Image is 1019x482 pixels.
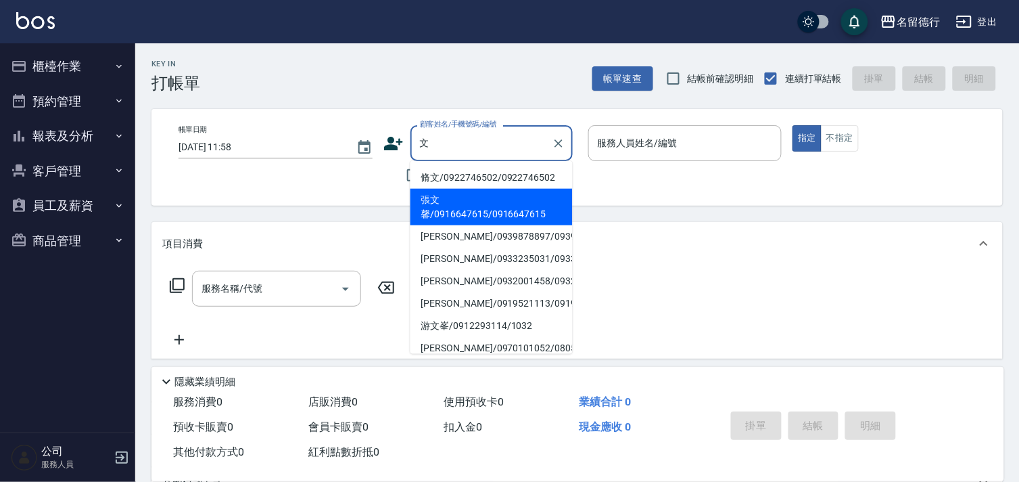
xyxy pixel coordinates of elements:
[5,154,130,189] button: 客戶管理
[11,444,38,471] img: Person
[308,445,379,458] span: 紅利點數折抵 0
[410,315,573,337] li: 游文峯/0912293114/1032
[5,118,130,154] button: 報表及分析
[410,337,573,359] li: [PERSON_NAME]/0970101052/0805
[875,8,945,36] button: 名留德行
[420,119,497,129] label: 顧客姓名/手機號碼/編號
[897,14,940,30] div: 名留德行
[179,136,343,158] input: YYYY/MM/DD hh:mm
[151,222,1003,265] div: 項目消費
[335,278,356,300] button: Open
[579,395,631,408] span: 業績合計 0
[151,60,200,68] h2: Key In
[688,72,754,86] span: 結帳前確認明細
[792,125,822,152] button: 指定
[410,225,573,248] li: [PERSON_NAME]/0939878897/0939878897
[173,445,244,458] span: 其他付款方式 0
[951,9,1003,35] button: 登出
[444,420,482,433] span: 扣入金 0
[41,445,110,458] h5: 公司
[579,420,631,433] span: 現金應收 0
[174,375,235,389] p: 隱藏業績明細
[162,237,203,251] p: 項目消費
[179,125,207,135] label: 帳單日期
[410,292,573,315] li: [PERSON_NAME]/0919521113/0919521113
[785,72,842,86] span: 連續打單結帳
[410,167,573,189] li: 脩文/0922746502/0922746502
[5,223,130,259] button: 商品管理
[592,66,653,91] button: 帳單速查
[41,458,110,470] p: 服務人員
[348,131,381,164] button: Choose date, selected date is 2025-09-18
[5,84,130,119] button: 預約管理
[173,420,233,433] span: 預收卡販賣 0
[444,395,504,408] span: 使用預收卡 0
[16,12,55,29] img: Logo
[410,189,573,225] li: 張文馨/0916647615/0916647615
[841,8,868,35] button: save
[5,49,130,84] button: 櫃檯作業
[5,188,130,223] button: 員工及薪資
[410,270,573,292] li: [PERSON_NAME]/0932001458/0932001458
[173,395,222,408] span: 服務消費 0
[410,248,573,270] li: [PERSON_NAME]/0933235031/0933235031
[308,420,369,433] span: 會員卡販賣 0
[821,125,859,152] button: 不指定
[308,395,358,408] span: 店販消費 0
[151,74,200,93] h3: 打帳單
[549,134,568,153] button: Clear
